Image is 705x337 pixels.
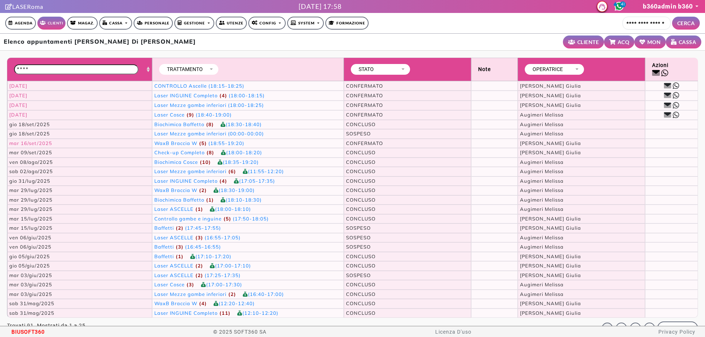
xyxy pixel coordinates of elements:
span: [PERSON_NAME] Giulia [520,83,581,89]
td: ven 06/giu/2025 [7,242,152,252]
td: (18:00-18:20) [152,148,344,158]
td: (16:55-17:05) [152,233,344,243]
span: (5) [222,216,231,222]
a: Successivo [657,321,698,334]
span: Clicca per vedere il dettaglio [154,197,204,203]
td: (17:00-17:30) [152,280,344,290]
span: (1) [174,253,184,259]
span: Clicca per vedere il dettaglio [154,216,222,222]
span: Clicca per vedere il dettaglio [154,121,204,127]
th: Operatrice [518,58,645,81]
td: (12:20-12:40) [152,299,344,309]
td: mar 09/set/2025 [7,148,152,158]
span: CONCLUSO [346,197,376,203]
td: (00:00-00:00) [152,129,344,139]
span: CONFERMATO [346,112,383,118]
span: Augimeri Melissa [520,235,564,240]
span: CONCLUSO [346,300,376,306]
span: Augimeri Melissa [520,131,564,137]
span: Augimeri Melissa [520,112,564,118]
span: (10) [198,159,211,165]
td: mar 03/giu/2025 [7,271,152,280]
span: Clicca per vedere il dettaglio [154,131,226,137]
a: Formazione [325,17,369,30]
span: Clicca per vedere il dettaglio [154,282,185,287]
a: Utenze [216,17,247,30]
span: [PERSON_NAME] Giulia [520,149,581,155]
a: Clienti [37,17,66,30]
span: Clicca per vedere il dettaglio [154,310,218,316]
span: CONCLUSO [346,168,376,174]
input: Cerca cliente... [622,17,671,30]
span: (9) [185,112,194,118]
span: Augimeri Melissa [520,282,564,287]
span: Clicca per vedere il dettaglio [154,168,226,174]
span: (4) [197,300,207,306]
a: SYSTEM [287,17,324,30]
h2: Elenco appuntamenti [PERSON_NAME] Di [PERSON_NAME] [4,38,196,45]
span: CONCLUSO [346,149,376,155]
a: [DATE] [9,83,27,89]
button: CERCA [672,17,700,30]
a: Privacy Policy [658,329,695,335]
td: (18:00-18:25) [152,101,344,110]
span: Augimeri Melissa [520,178,564,184]
span: (3) [185,282,194,287]
a: b360admin b360 [643,3,700,10]
span: [PERSON_NAME] Giulia [520,300,581,306]
button: TRATTAMENTO [161,65,216,74]
small: MON [647,38,661,46]
button: STATO [353,65,408,74]
i: Clicca per andare alla pagina di firma [5,4,12,10]
span: Clicca per vedere il dettaglio [154,291,226,297]
span: Clicca per vedere il dettaglio [154,225,174,231]
td: sab 02/ago/2025 [7,167,152,176]
span: SOSPESO [346,235,371,240]
a: Gestione [174,17,215,30]
span: CONFERMATO [346,83,383,89]
small: ACQ [618,38,630,46]
td: mar 03/giu/2025 [7,280,152,290]
span: (2) [226,291,236,297]
span: CONCLUSO [346,178,376,184]
button: OPERATRICE [527,65,582,74]
td: (18:10-18:30) [152,195,344,205]
span: CONCLUSO [346,263,376,269]
a: CLIENTE [563,36,604,48]
span: SOSPESO [346,225,371,231]
th: Data: activate to sort column ascending [7,58,152,81]
span: Clicca per vedere il dettaglio [154,149,205,155]
a: [DATE] [9,102,27,108]
td: (17:45-17:55) [152,223,344,233]
span: [PERSON_NAME] Giulia [520,225,581,231]
span: (4) [218,178,227,184]
span: Augimeri Melissa [520,187,564,193]
span: (2) [194,272,203,278]
span: CONCLUSO [346,310,376,316]
td: (18:00-18:10) [152,205,344,214]
span: Clicca per vedere il dettaglio [154,206,194,212]
td: (18:55-19:20) [152,139,344,148]
span: (8) [205,149,214,155]
td: (17:05-17:35) [152,176,344,186]
span: Clicca per vedere il dettaglio [154,159,198,165]
small: CASSA [679,38,696,46]
td: mar 15/lug/2025 [7,214,152,224]
td: (16:45-16:55) [152,242,344,252]
td: ven 08/ago/2025 [7,158,152,167]
span: Augimeri Melissa [520,197,564,203]
a: [DATE] [9,92,27,98]
td: gio 05/giu/2025 [7,261,152,271]
td: mar 29/lug/2025 [7,186,152,195]
span: (4) [218,92,227,98]
span: Clicca per vedere il dettaglio [154,187,197,193]
span: 41 [620,1,626,7]
td: (18:30-19:00) [152,186,344,195]
a: Licenza D'uso [435,329,471,335]
td: (18:35-19:20) [152,158,344,167]
span: [PERSON_NAME] Giulia [520,216,581,222]
span: Augimeri Melissa [520,244,564,250]
span: CONCLUSO [346,159,376,165]
td: (17:25-17:35) [152,271,344,280]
